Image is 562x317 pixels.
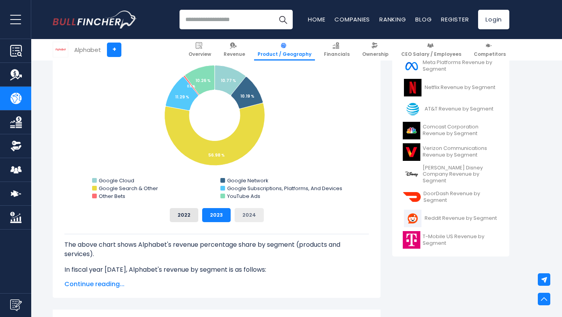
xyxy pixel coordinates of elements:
[202,208,231,222] button: 2023
[398,98,503,120] a: AT&T Revenue by Segment
[401,51,461,57] span: CEO Salary / Employees
[425,215,497,222] span: Reddit Revenue by Segment
[415,15,432,23] a: Blog
[175,94,189,100] tspan: 11.29 %
[324,51,350,57] span: Financials
[398,163,503,187] a: [PERSON_NAME] Disney Company Revenue by Segment
[403,166,420,183] img: DIS logo
[398,186,503,208] a: DoorDash Revenue by Segment
[258,51,311,57] span: Product / Geography
[196,78,211,84] tspan: 10.26 %
[240,93,254,99] tspan: 10.19 %
[99,192,125,200] text: Other Bets
[403,100,422,118] img: T logo
[478,10,509,29] a: Login
[185,39,215,61] a: Overview
[474,51,506,57] span: Competitors
[208,152,225,158] tspan: 56.98 %
[187,84,195,89] tspan: 0.5 %
[99,185,158,192] text: Google Search & Other
[334,15,370,23] a: Companies
[423,145,499,158] span: Verizon Communications Revenue by Segment
[254,39,315,61] a: Product / Geography
[53,42,68,57] img: GOOGL logo
[227,192,260,200] text: YouTube Ads
[64,240,369,259] p: The above chart shows Alphabet's revenue percentage share by segment (products and services).
[107,43,121,57] a: +
[403,122,420,139] img: CMCSA logo
[403,143,420,161] img: VZ logo
[220,39,249,61] a: Revenue
[423,191,499,204] span: DoorDash Revenue by Segment
[10,140,22,152] img: Ownership
[64,46,369,202] svg: Alphabet's Revenue Share by Segment
[64,280,369,289] span: Continue reading...
[425,84,495,91] span: Netflix Revenue by Segment
[403,231,420,249] img: TMUS logo
[398,208,503,229] a: Reddit Revenue by Segment
[403,210,422,227] img: RDDT logo
[64,265,369,274] p: In fiscal year [DATE], Alphabet's revenue by segment is as follows:
[227,185,342,192] text: Google Subscriptions, Platforms, And Devices
[227,177,269,184] text: Google Network
[423,165,499,185] span: [PERSON_NAME] Disney Company Revenue by Segment
[470,39,509,61] a: Competitors
[398,120,503,141] a: Comcast Corporation Revenue by Segment
[425,106,493,112] span: AT&T Revenue by Segment
[273,10,293,29] button: Search
[423,233,499,247] span: T-Mobile US Revenue by Segment
[221,78,236,84] tspan: 10.77 %
[320,39,353,61] a: Financials
[235,208,264,222] button: 2024
[423,124,499,137] span: Comcast Corporation Revenue by Segment
[379,15,406,23] a: Ranking
[398,55,503,77] a: Meta Platforms Revenue by Segment
[308,15,325,23] a: Home
[403,188,421,206] img: DASH logo
[189,51,211,57] span: Overview
[398,39,465,61] a: CEO Salary / Employees
[398,141,503,163] a: Verizon Communications Revenue by Segment
[423,59,499,73] span: Meta Platforms Revenue by Segment
[170,208,198,222] button: 2022
[99,177,134,184] text: Google Cloud
[359,39,392,61] a: Ownership
[403,57,420,75] img: META logo
[224,51,245,57] span: Revenue
[398,229,503,251] a: T-Mobile US Revenue by Segment
[398,77,503,98] a: Netflix Revenue by Segment
[53,11,137,28] img: Bullfincher logo
[441,15,469,23] a: Register
[403,79,422,96] img: NFLX logo
[362,51,389,57] span: Ownership
[74,45,101,54] div: Alphabet
[53,11,137,28] a: Go to homepage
